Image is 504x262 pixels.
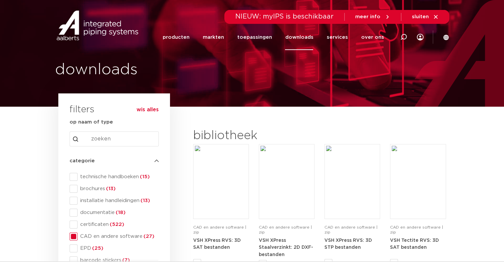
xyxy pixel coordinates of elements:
[137,106,159,113] button: wis alles
[260,146,313,217] img: Download-Placeholder-1.png
[139,174,150,179] span: (15)
[355,14,390,20] a: meer info
[412,14,439,20] a: sluiten
[109,222,124,227] span: (522)
[70,185,159,193] div: brochures(13)
[78,185,159,192] span: brochures
[78,197,159,204] span: installatie handleidingen
[202,25,224,50] a: markten
[361,25,384,50] a: over ons
[235,13,334,20] span: NIEUW: myIPS is beschikbaar
[324,225,377,234] span: CAD en andere software | zip
[162,25,384,50] nav: Menu
[78,245,159,252] span: EPD
[326,146,378,217] img: Download-Placeholder-1.png
[193,238,241,250] a: VSH XPress RVS: 3D SAT bestanden
[142,234,154,239] span: (27)
[259,225,312,234] span: CAD en andere software | zip
[78,174,159,180] span: technische handboeken
[78,209,159,216] span: documentatie
[355,14,380,19] span: meer info
[70,197,159,205] div: installatie handleidingen(13)
[412,14,429,19] span: sluiten
[193,128,311,144] h2: bibliotheek
[237,25,272,50] a: toepassingen
[140,198,150,203] span: (13)
[55,59,249,80] h1: downloads
[91,246,103,251] span: (25)
[285,25,313,50] a: downloads
[70,173,159,181] div: technische handboeken(15)
[78,233,159,240] span: CAD en andere software
[70,233,159,240] div: CAD en andere software(27)
[195,146,247,217] img: Download-Placeholder-1.png
[390,238,439,250] a: VSH Tectite RVS: 3D SAT bestanden
[70,120,113,125] strong: op naam of type
[78,221,159,228] span: certificaten
[70,209,159,217] div: documentatie(18)
[324,238,372,250] a: VSH XPress RVS: 3D STP bestanden
[70,102,94,118] h3: filters
[105,186,116,191] span: (13)
[162,25,189,50] a: producten
[70,244,159,252] div: EPD(25)
[193,225,246,234] span: CAD en andere software | zip
[259,238,313,257] a: VSH XPress Staalverzinkt: 2D DXF-bestanden
[392,146,444,217] img: Download-Placeholder-1.png
[390,225,443,234] span: CAD en andere software | zip
[70,157,159,165] h4: categorie
[326,25,348,50] a: services
[115,210,126,215] span: (18)
[70,221,159,229] div: certificaten(522)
